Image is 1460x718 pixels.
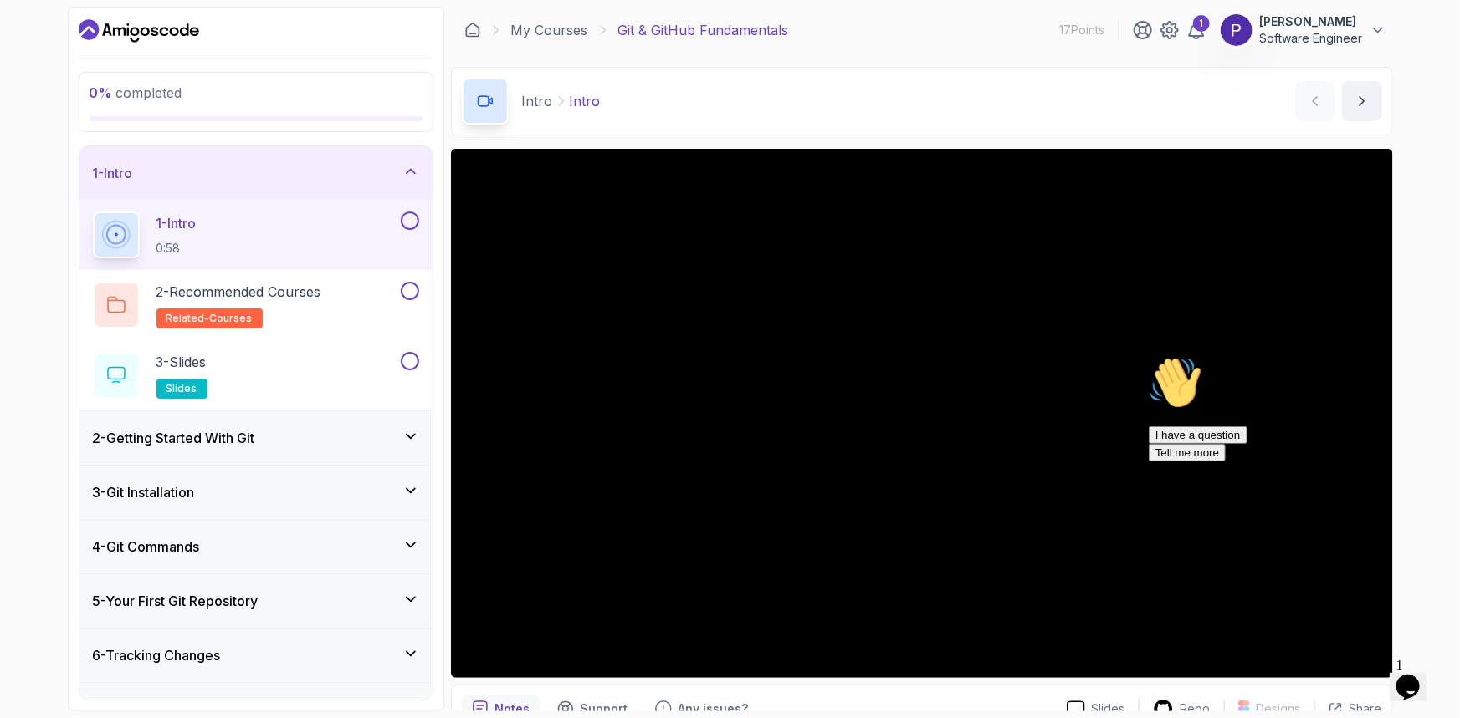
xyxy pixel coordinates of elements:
p: Slides [1092,700,1125,717]
a: Slides [1053,700,1139,718]
button: previous content [1295,81,1335,121]
a: My Courses [511,20,588,40]
p: Git & GitHub Fundamentals [618,20,789,40]
div: 👋Hi! How can we help?I have a questionTell me more [7,7,308,112]
p: Software Engineer [1260,30,1363,47]
p: 2 - Recommended Courses [156,282,321,302]
p: Repo [1181,700,1211,717]
button: Tell me more [7,94,84,112]
iframe: chat widget [1390,651,1443,701]
a: Dashboard [79,18,199,44]
button: user profile image[PERSON_NAME]Software Engineer [1220,13,1386,47]
p: Notes [495,700,530,717]
button: 6-Tracking Changes [79,629,433,682]
button: I have a question [7,77,105,94]
span: related-courses [166,312,253,325]
span: completed [90,84,182,101]
p: Intro [522,91,553,111]
button: 5-Your First Git Repository [79,574,433,628]
a: 1 [1186,20,1206,40]
a: Dashboard [464,22,481,38]
p: Any issues? [679,700,749,717]
p: 0:58 [156,240,197,257]
button: 3-Git Installation [79,466,433,519]
span: 0 % [90,84,113,101]
iframe: chat widget [1142,349,1443,643]
p: Designs [1257,700,1301,717]
div: 1 [1193,15,1210,32]
h3: 3 - Git Installation [93,482,195,502]
p: [PERSON_NAME] [1260,13,1363,30]
button: 2-Recommended Coursesrelated-courses [93,282,419,328]
p: 3 - Slides [156,352,207,372]
button: 1-Intro0:58 [93,211,419,258]
button: 2-Getting Started With Git [79,411,433,465]
p: Share [1350,700,1382,717]
button: 1-Intro [79,146,433,200]
img: :wave: [7,7,60,60]
button: next content [1342,81,1382,121]
h3: 1 - Intro [93,163,133,183]
h3: 5 - Your First Git Repository [93,591,259,611]
h3: 4 - Git Commands [93,537,200,557]
button: Share [1314,700,1382,717]
p: 17 Points [1060,22,1105,38]
h3: 2 - Getting Started With Git [93,428,255,448]
img: user profile image [1221,14,1253,46]
p: Intro [570,91,601,111]
h3: 6 - Tracking Changes [93,645,221,665]
iframe: 1 - Intro [451,149,1393,678]
button: 4-Git Commands [79,520,433,573]
span: slides [166,382,197,395]
p: 1 - Intro [156,213,197,233]
span: Hi! How can we help? [7,50,166,63]
p: Support [581,700,628,717]
button: 3-Slidesslides [93,352,419,399]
